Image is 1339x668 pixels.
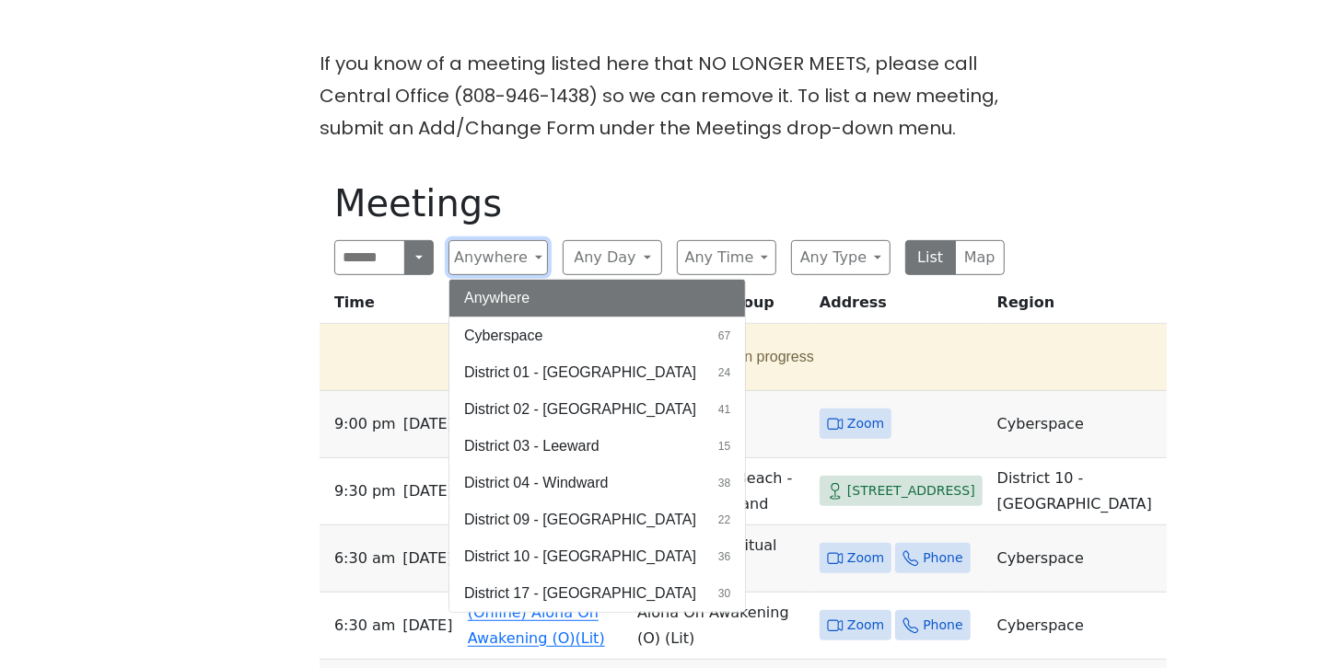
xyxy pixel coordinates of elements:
span: Phone [923,614,962,637]
th: Region [990,290,1167,324]
span: District 01 - [GEOGRAPHIC_DATA] [464,362,696,384]
p: If you know of a meeting listed here that NO LONGER MEETS, please call Central Office (808-946-14... [320,48,1019,144]
td: Cyberspace [990,391,1167,458]
button: District 17 - [GEOGRAPHIC_DATA]30 results [449,575,745,612]
span: 41 results [718,401,730,418]
span: [DATE] [402,546,452,571]
span: Cyberspace [464,325,542,347]
td: Aloha On Awakening (O) (Lit) [630,593,812,660]
span: District 02 - [GEOGRAPHIC_DATA] [464,398,696,420]
button: Search [404,240,434,275]
button: List [905,240,956,275]
span: Zoom [847,412,884,435]
span: [DATE] [402,613,452,639]
span: 36 results [718,548,730,565]
th: Time [320,290,460,324]
button: Any Type [791,240,891,275]
span: [DATE] [403,411,453,437]
span: Zoom [847,614,884,637]
h1: Meetings [334,181,1005,225]
span: Phone [923,547,962,570]
span: 9:00 PM [334,411,396,437]
button: District 03 - Leeward15 results [449,428,745,465]
span: 9:30 PM [334,478,396,504]
td: Cyberspace [990,593,1167,660]
span: 15 results [718,438,730,455]
span: Zoom [847,547,884,570]
span: 6:30 AM [334,613,395,639]
span: District 10 - [GEOGRAPHIC_DATA] [464,546,696,568]
button: Any Time [677,240,776,275]
span: District 09 - [GEOGRAPHIC_DATA] [464,509,696,531]
input: Search [334,240,405,275]
span: [STREET_ADDRESS] [847,479,975,502]
button: 9 meetings in progress [327,331,1152,383]
button: District 10 - [GEOGRAPHIC_DATA]36 results [449,538,745,575]
button: District 02 - [GEOGRAPHIC_DATA]41 results [449,391,745,428]
button: Any Day [563,240,662,275]
span: 30 results [718,585,730,602]
button: District 01 - [GEOGRAPHIC_DATA]24 results [449,354,745,391]
button: District 04 - Windward38 results [449,465,745,501]
button: Map [955,240,1006,275]
span: District 03 - Leeward [464,435,600,457]
div: Anywhere [448,279,746,613]
button: District 09 - [GEOGRAPHIC_DATA]22 results [449,501,745,538]
a: (Online) Aloha On Awakening (O)(Lit) [468,604,605,647]
td: District 10 - [GEOGRAPHIC_DATA] [990,458,1167,525]
th: Address [812,290,990,324]
span: 67 results [718,328,730,344]
button: Cyberspace67 results [449,317,745,354]
button: Anywhere [449,280,745,317]
span: District 04 - Windward [464,472,608,494]
span: 22 results [718,512,730,528]
span: District 17 - [GEOGRAPHIC_DATA] [464,582,696,605]
span: 24 results [718,364,730,381]
span: 38 results [718,475,730,491]
span: [DATE] [403,478,453,504]
button: Anywhere [448,240,548,275]
span: 6:30 AM [334,546,395,571]
td: Cyberspace [990,525,1167,593]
